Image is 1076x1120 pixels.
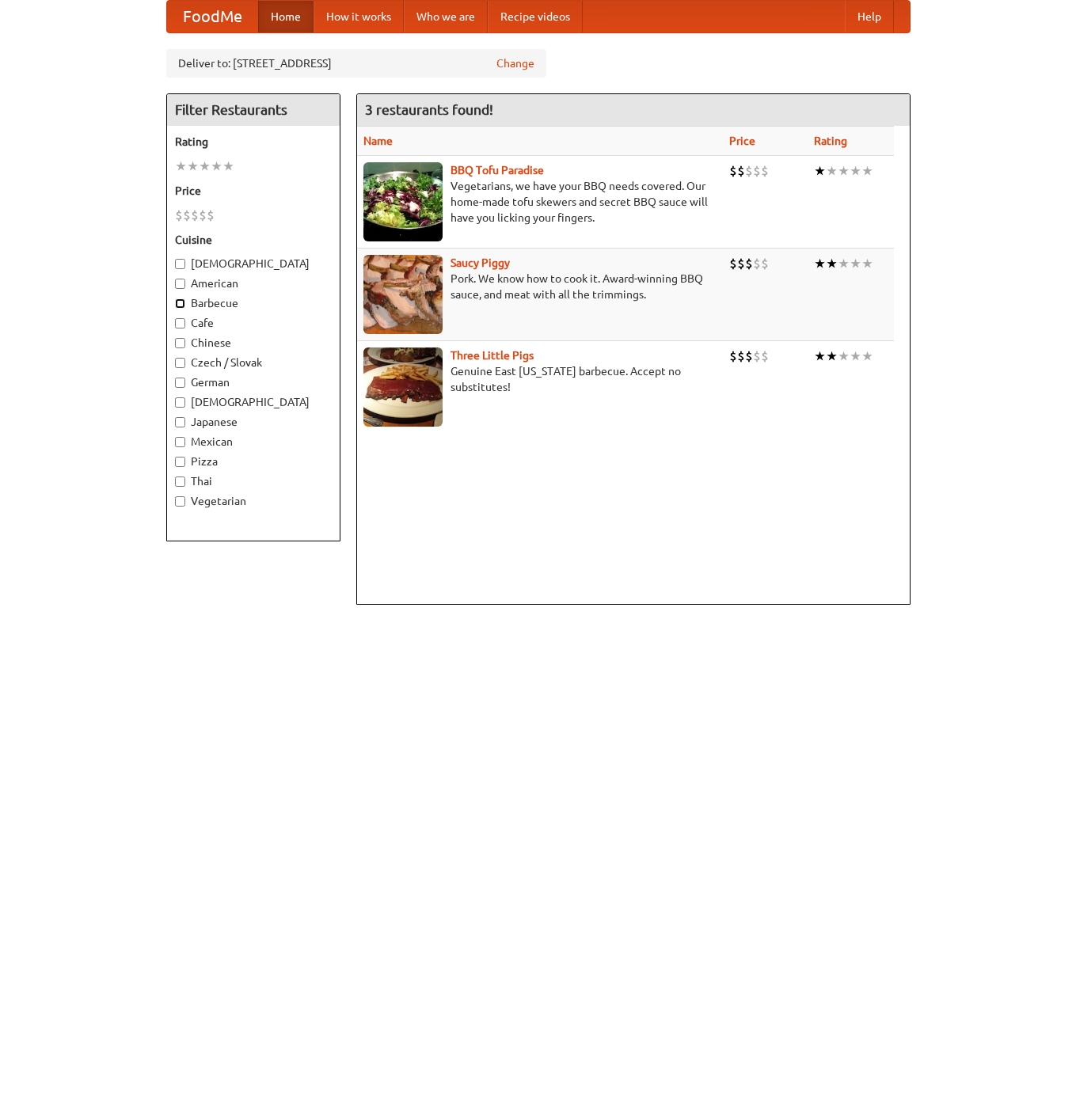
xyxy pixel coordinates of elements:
li: ★ [838,347,850,365]
a: Change [496,55,534,71]
label: Mexican [175,434,332,450]
li: ★ [826,255,838,272]
a: Home [258,1,314,32]
a: Name [363,135,393,147]
label: Chinese [175,335,332,351]
input: Japanese [175,417,185,427]
a: Price [729,135,755,147]
li: ★ [826,162,838,180]
input: [DEMOGRAPHIC_DATA] [175,397,185,408]
input: German [175,378,185,388]
li: $ [729,347,737,365]
input: Cafe [175,318,185,328]
li: ★ [850,347,861,365]
label: Barbecue [175,295,332,311]
label: Cafe [175,315,332,331]
p: Vegetarians, we have your BBQ needs covered. Our home-made tofu skewers and secret BBQ sauce will... [363,178,717,226]
li: $ [737,162,745,180]
a: Saucy Piggy [451,256,510,269]
label: Pizza [175,454,332,469]
input: Czech / Slovak [175,358,185,368]
a: FoodMe [167,1,258,32]
a: Help [845,1,894,32]
label: [DEMOGRAPHIC_DATA] [175,394,332,410]
input: Barbecue [175,298,185,309]
li: ★ [861,162,873,180]
li: ★ [187,158,199,175]
li: ★ [826,347,838,365]
li: $ [745,347,753,365]
img: saucy.jpg [363,255,443,334]
li: ★ [814,255,826,272]
li: $ [761,347,769,365]
li: $ [745,162,753,180]
li: ★ [814,347,826,365]
label: Czech / Slovak [175,355,332,370]
li: $ [183,207,191,224]
li: $ [753,162,761,180]
label: Thai [175,473,332,489]
li: ★ [838,255,850,272]
li: ★ [850,162,861,180]
li: $ [753,347,761,365]
li: ★ [199,158,211,175]
a: How it works [314,1,404,32]
li: $ [729,255,737,272]
li: ★ [211,158,222,175]
li: ★ [861,347,873,365]
label: Vegetarian [175,493,332,509]
li: ★ [861,255,873,272]
ng-pluralize: 3 restaurants found! [365,102,493,117]
h5: Cuisine [175,232,332,248]
a: Three Little Pigs [451,349,534,362]
a: Who we are [404,1,488,32]
li: ★ [222,158,234,175]
a: Recipe videos [488,1,583,32]
div: Deliver to: [STREET_ADDRESS] [166,49,546,78]
input: Thai [175,476,185,487]
img: tofuparadise.jpg [363,162,443,241]
h5: Rating [175,134,332,150]
li: $ [761,162,769,180]
a: BBQ Tofu Paradise [451,164,544,177]
input: Chinese [175,338,185,348]
li: ★ [850,255,861,272]
label: Japanese [175,414,332,430]
input: Vegetarian [175,496,185,507]
li: $ [175,207,183,224]
li: ★ [838,162,850,180]
li: ★ [814,162,826,180]
img: littlepigs.jpg [363,347,443,427]
li: $ [737,255,745,272]
li: ★ [175,158,187,175]
li: $ [745,255,753,272]
input: Mexican [175,437,185,447]
a: Rating [814,135,847,147]
li: $ [737,347,745,365]
label: German [175,374,332,390]
li: $ [191,207,199,224]
input: [DEMOGRAPHIC_DATA] [175,259,185,269]
li: $ [729,162,737,180]
li: $ [761,255,769,272]
p: Pork. We know how to cook it. Award-winning BBQ sauce, and meat with all the trimmings. [363,271,717,302]
li: $ [753,255,761,272]
input: American [175,279,185,289]
p: Genuine East [US_STATE] barbecue. Accept no substitutes! [363,363,717,395]
h5: Price [175,183,332,199]
label: [DEMOGRAPHIC_DATA] [175,256,332,271]
li: $ [207,207,215,224]
label: American [175,275,332,291]
h4: Filter Restaurants [167,94,340,126]
li: $ [199,207,207,224]
input: Pizza [175,457,185,467]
